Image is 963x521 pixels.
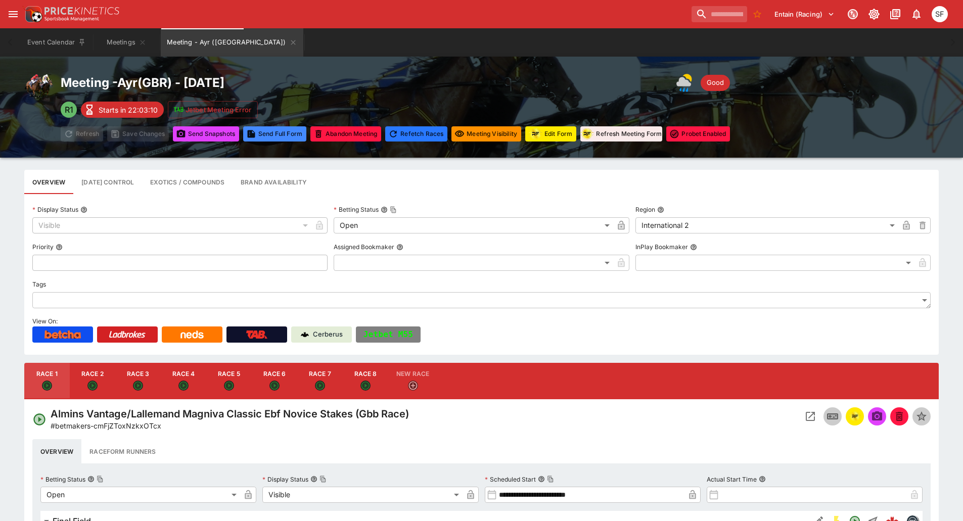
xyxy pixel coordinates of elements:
[396,244,403,251] button: Assigned Bookmaker
[525,126,576,141] button: Update RacingForm for all races in this meeting
[886,5,904,23] button: Documentation
[262,475,308,484] p: Display Status
[178,381,189,391] svg: Open
[315,381,325,391] svg: Open
[701,75,730,91] div: Track Condition: Good
[701,78,730,88] span: Good
[233,170,315,194] button: Configure brand availability for the meeting
[381,206,388,213] button: Betting StatusCopy To Clipboard
[32,243,54,251] p: Priority
[56,244,63,251] button: Priority
[319,476,327,483] button: Copy To Clipboard
[310,476,317,483] button: Display StatusCopy To Clipboard
[334,205,379,214] p: Betting Status
[21,28,92,57] button: Event Calendar
[390,206,397,213] button: Copy To Clipboard
[297,363,343,399] button: Race 7
[929,3,951,25] button: Sugaluopea Filipaina
[334,243,394,251] p: Assigned Bookmaker
[269,381,280,391] svg: Open
[580,127,594,141] div: racingform
[24,73,53,101] img: horse_racing.png
[32,217,311,233] div: Visible
[173,126,239,141] button: Send Snapshots
[635,243,688,251] p: InPlay Bookmaker
[759,476,766,483] button: Actual Start Time
[768,6,841,22] button: Select Tenant
[528,127,542,140] img: racingform.png
[32,412,47,427] svg: Open
[252,363,297,399] button: Race 6
[22,4,42,24] img: PriceKinetics Logo
[161,363,206,399] button: Race 4
[206,363,252,399] button: Race 5
[40,475,85,484] p: Betting Status
[707,475,757,484] p: Actual Start Time
[80,206,87,213] button: Display Status
[24,363,70,399] button: Race 1
[849,411,861,422] img: racingform.png
[801,407,819,425] button: Open Event
[87,476,95,483] button: Betting StatusCopy To Clipboard
[868,407,886,425] span: Send Snapshot
[849,410,861,422] div: racingform
[485,475,536,484] p: Scheduled Start
[81,439,164,463] button: Raceform Runners
[343,363,388,399] button: Race 8
[173,105,184,115] img: jetbet-logo.svg
[161,28,303,57] button: Meeting - Ayr (UK)
[32,280,46,289] p: Tags
[32,317,58,325] span: View On:
[51,420,161,431] p: Copy To Clipboard
[97,476,104,483] button: Copy To Clipboard
[32,439,81,463] button: Overview
[538,476,545,483] button: Scheduled StartCopy To Clipboard
[360,381,371,391] svg: Open
[690,244,697,251] button: InPlay Bookmaker
[246,330,267,339] img: TabNZ
[243,126,306,141] button: Send Full Form
[32,205,78,214] p: Display Status
[262,487,462,503] div: Visible
[224,381,234,391] svg: Open
[70,363,115,399] button: Race 2
[180,330,203,339] img: Neds
[907,5,926,23] button: Notifications
[890,411,908,421] span: Mark an event as closed and abandoned.
[44,17,99,21] img: Sportsbook Management
[24,170,73,194] button: Base meeting details
[580,127,594,140] img: racingform.png
[4,5,22,23] button: open drawer
[44,330,81,339] img: Betcha
[580,126,662,141] button: Refresh Meeting Form
[40,487,240,503] div: Open
[115,363,161,399] button: Race 3
[42,381,52,391] svg: Open
[657,206,664,213] button: Region
[168,101,258,118] button: Jetbet Meeting Error
[451,126,521,141] button: Set all events in meeting to specified visibility
[310,126,381,141] button: Mark all events in meeting as closed and abandoned.
[932,6,948,22] div: Sugaluopea Filipaina
[334,217,613,233] div: Open
[301,330,309,339] img: Cerberus
[142,170,233,194] button: View and edit meeting dividends and compounds.
[73,170,142,194] button: Configure each race specific details at once
[133,381,143,391] svg: Open
[313,329,343,340] p: Cerberus
[749,6,765,22] button: No Bookmarks
[99,105,158,115] p: Starts in 22:03:10
[291,326,352,343] a: Cerberus
[823,407,842,425] button: Inplay
[109,330,146,339] img: Ladbrokes
[676,73,697,93] div: Weather: Showers
[635,205,655,214] p: Region
[94,28,159,57] button: Meetings
[865,5,883,23] button: Toggle light/dark mode
[635,217,898,233] div: International 2
[61,75,224,90] h2: Meeting - Ayr ( GBR ) - [DATE]
[44,7,119,15] img: PriceKinetics
[87,381,98,391] svg: Open
[676,73,697,93] img: showery.png
[528,127,542,141] div: racingform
